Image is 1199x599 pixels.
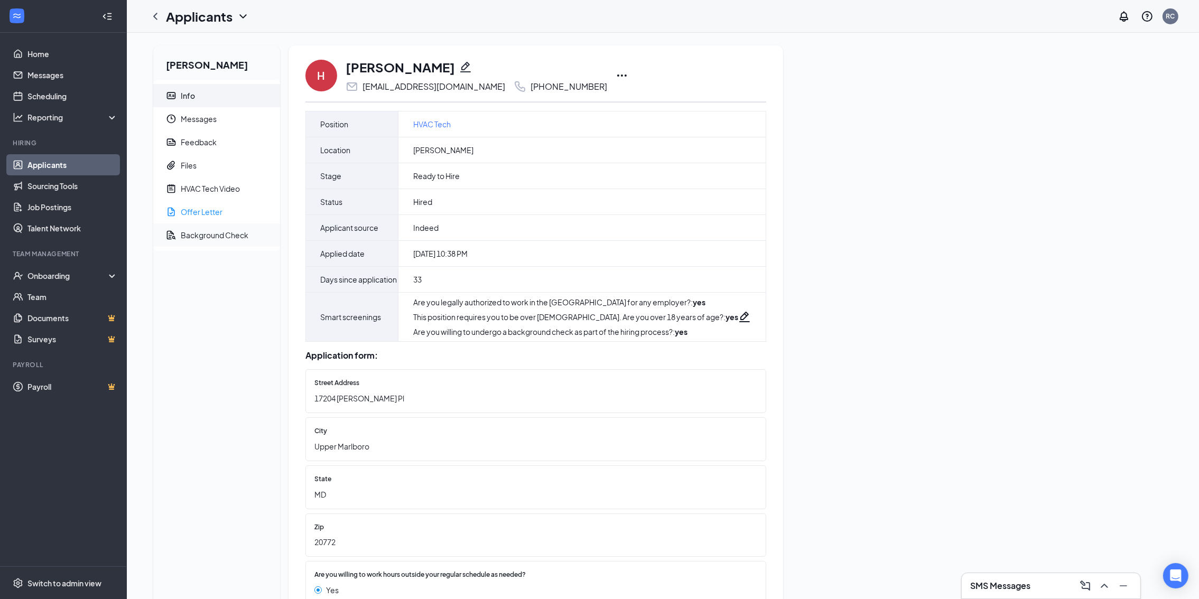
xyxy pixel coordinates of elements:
span: City [314,426,327,436]
span: Hired [413,196,432,207]
svg: ChevronDown [237,10,249,23]
svg: NoteActive [166,183,176,194]
a: SurveysCrown [27,329,118,350]
svg: Pencil [738,311,751,323]
span: Applied date [320,247,365,260]
div: H [318,68,326,83]
span: Zip [314,522,324,532]
a: Job Postings [27,196,118,218]
h1: [PERSON_NAME] [346,58,455,76]
span: Stage [320,170,341,182]
svg: DocumentSearch [166,230,176,240]
svg: Collapse [102,11,113,22]
div: This position requires you to be over [DEMOGRAPHIC_DATA]. Are you over 18 years of age? : [413,312,738,322]
div: Open Intercom Messenger [1163,563,1188,588]
a: Scheduling [27,86,118,107]
div: [EMAIL_ADDRESS][DOMAIN_NAME] [363,81,505,92]
div: [PHONE_NUMBER] [531,81,607,92]
a: DocumentApproveOffer Letter [153,200,280,223]
span: Status [320,195,342,208]
h1: Applicants [166,7,233,25]
span: Days since application [320,273,397,286]
span: Indeed [413,222,439,233]
div: Switch to admin view [27,578,101,588]
h2: [PERSON_NAME] [153,45,280,80]
span: Street Address [314,378,359,388]
svg: DocumentApprove [166,207,176,217]
div: Hiring [13,138,116,147]
div: Are you willing to undergo a background check as part of the hiring process? : [413,326,738,337]
a: Messages [27,64,118,86]
span: Yes [326,584,339,596]
span: 17204 [PERSON_NAME] Pl [314,392,747,404]
span: Are you willing to work hours outside your regular schedule as needed? [314,570,526,580]
svg: UserCheck [13,270,23,281]
span: Upper Marlboro [314,441,747,452]
strong: yes [726,312,738,322]
div: Onboarding [27,270,109,281]
div: Info [181,90,195,101]
a: ContactCardInfo [153,84,280,107]
a: DocumentsCrown [27,307,118,329]
span: State [314,474,331,484]
a: NoteActiveHVAC Tech Video [153,177,280,200]
a: PayrollCrown [27,376,118,397]
svg: Settings [13,578,23,588]
strong: yes [675,327,687,336]
svg: Phone [514,80,526,93]
svg: Pencil [459,61,472,73]
span: 20772 [314,536,747,548]
div: Are you legally authorized to work in the [GEOGRAPHIC_DATA] for any employer? : [413,297,738,307]
span: [PERSON_NAME] [413,145,473,155]
div: Application form: [305,350,766,361]
div: RC [1166,12,1175,21]
a: Sourcing Tools [27,175,118,196]
a: Applicants [27,154,118,175]
button: ComposeMessage [1077,577,1094,594]
svg: Ellipses [616,69,628,82]
a: DocumentSearchBackground Check [153,223,280,247]
svg: ChevronUp [1098,579,1111,592]
div: Files [181,160,197,171]
a: Team [27,286,118,307]
h3: SMS Messages [970,580,1030,592]
svg: Report [166,137,176,147]
span: Position [320,118,348,130]
button: Minimize [1115,577,1132,594]
span: [DATE] 10:38 PM [413,248,468,259]
div: Payroll [13,360,116,369]
span: Smart screenings [320,311,381,323]
div: HVAC Tech Video [181,183,240,194]
svg: Minimize [1117,579,1130,592]
svg: ContactCard [166,90,176,101]
span: MD [314,489,747,500]
div: Team Management [13,249,116,258]
svg: QuestionInfo [1141,10,1154,23]
button: ChevronUp [1096,577,1113,594]
strong: yes [693,297,705,307]
div: Feedback [181,137,217,147]
a: ReportFeedback [153,130,280,154]
div: Reporting [27,112,118,123]
svg: Analysis [13,112,23,123]
a: HVAC Tech [413,118,451,130]
a: ClockMessages [153,107,280,130]
a: Home [27,43,118,64]
span: 33 [413,274,422,285]
svg: Paperclip [166,160,176,171]
span: Location [320,144,350,156]
svg: ChevronLeft [149,10,162,23]
svg: Clock [166,114,176,124]
div: Background Check [181,230,248,240]
div: Offer Letter [181,207,222,217]
svg: Notifications [1118,10,1130,23]
a: Talent Network [27,218,118,239]
svg: ComposeMessage [1079,579,1092,592]
svg: WorkstreamLogo [12,11,22,21]
span: Ready to Hire [413,171,460,181]
span: Messages [181,107,272,130]
a: PaperclipFiles [153,154,280,177]
svg: Email [346,80,358,93]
